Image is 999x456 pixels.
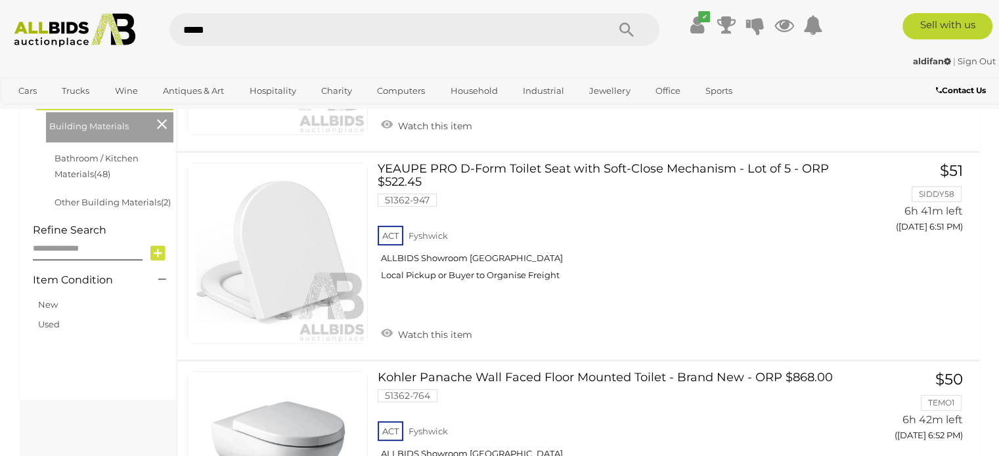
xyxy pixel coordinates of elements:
a: [GEOGRAPHIC_DATA] [10,102,120,123]
span: Watch this item [395,120,472,132]
a: Charity [313,80,361,102]
a: Sports [697,80,741,102]
button: Search [594,13,659,46]
a: $50 TEMO1 6h 42m left ([DATE] 6:52 PM) [856,371,967,448]
a: $51 SIDDY58 6h 41m left ([DATE] 6:51 PM) [856,163,967,239]
a: Trucks [53,80,98,102]
a: ✔ [687,13,707,37]
img: Allbids.com.au [7,13,143,47]
a: Household [442,80,506,102]
span: $51 [940,161,963,180]
a: YEAUPE PRO D-Form Toilet Seat with Soft-Close Mechanism - Lot of 5 - ORP $522.45 51362-947 ACT Fy... [388,163,835,291]
span: Watch this item [395,329,472,341]
a: Used [38,319,60,329]
span: Building Materials [49,115,148,134]
a: Cars [10,80,45,102]
a: Sign Out [958,56,996,66]
a: Other Building Materials(2) [55,197,171,207]
a: Watch this item [378,323,476,343]
a: Hospitality [241,80,305,102]
h4: Item Condition [33,274,139,286]
span: | [953,56,956,66]
a: Sell with us [902,13,992,39]
i: ✔ [698,11,710,22]
a: New [38,299,58,310]
h4: Refine Search [33,224,173,236]
a: Contact Us [936,83,989,98]
a: Bathroom / Kitchen Materials(48) [55,153,139,178]
b: Contact Us [936,85,986,95]
span: $50 [935,370,963,388]
a: aldifan [913,56,953,66]
span: (48) [94,169,110,179]
a: Industrial [514,80,573,102]
span: (2) [161,197,171,207]
a: Antiques & Art [154,80,233,102]
a: Computers [368,80,433,102]
a: Office [647,80,689,102]
strong: aldifan [913,56,951,66]
a: Watch this item [378,115,476,135]
a: Jewellery [581,80,638,102]
a: Wine [106,80,146,102]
